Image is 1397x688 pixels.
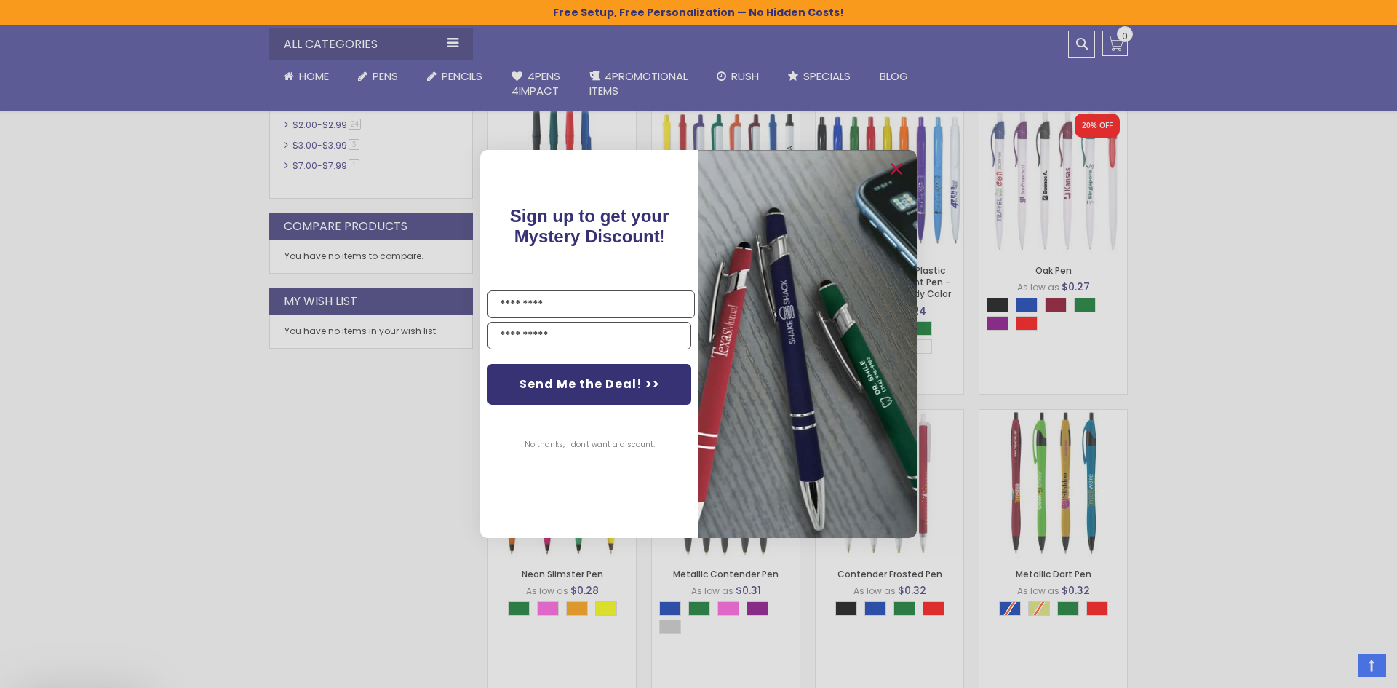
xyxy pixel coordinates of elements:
[510,206,669,246] span: !
[698,150,917,538] img: pop-up-image
[487,364,691,405] button: Send Me the Deal! >>
[885,157,908,181] button: Close dialog
[510,206,669,246] span: Sign up to get your Mystery Discount
[517,427,662,463] button: No thanks, I don't want a discount.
